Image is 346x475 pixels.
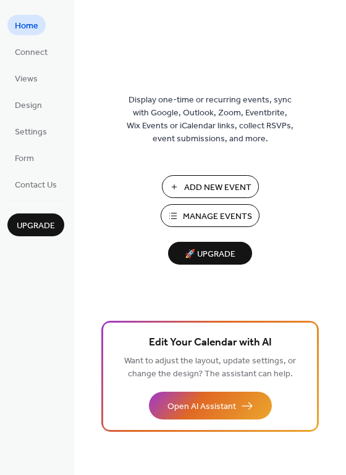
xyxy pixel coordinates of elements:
[7,174,64,194] a: Contact Us
[15,99,42,112] span: Design
[15,46,48,59] span: Connect
[7,15,46,35] a: Home
[15,152,34,165] span: Form
[127,94,293,146] span: Display one-time or recurring events, sync with Google, Outlook, Zoom, Eventbrite, Wix Events or ...
[15,20,38,33] span: Home
[162,175,259,198] button: Add New Event
[184,181,251,194] span: Add New Event
[124,353,296,382] span: Want to adjust the layout, update settings, or change the design? The assistant can help.
[7,68,45,88] a: Views
[15,126,47,139] span: Settings
[15,73,38,86] span: Views
[168,242,252,265] button: 🚀 Upgrade
[15,179,57,192] span: Contact Us
[183,210,252,223] span: Manage Events
[7,213,64,236] button: Upgrade
[175,246,245,263] span: 🚀 Upgrade
[167,400,236,413] span: Open AI Assistant
[7,94,49,115] a: Design
[17,220,55,233] span: Upgrade
[7,147,41,168] a: Form
[7,41,55,62] a: Connect
[161,204,259,227] button: Manage Events
[149,392,272,419] button: Open AI Assistant
[7,121,54,141] a: Settings
[149,334,272,352] span: Edit Your Calendar with AI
